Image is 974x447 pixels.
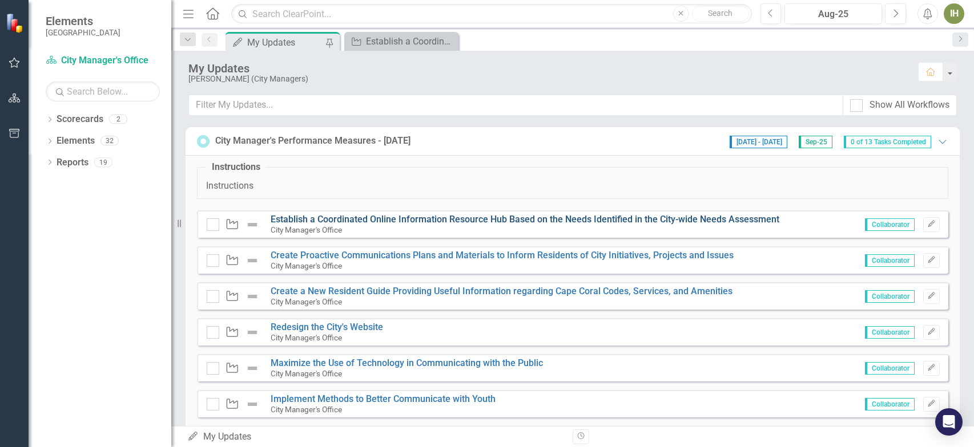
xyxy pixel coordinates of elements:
a: Establish a Coordinated Online Information Resource Hub Based on the Needs Identified in the City... [271,214,779,225]
img: ClearPoint Strategy [6,13,26,33]
span: Search [708,9,732,18]
a: Maximize the Use of Technology in Communicating with the Public [271,357,543,368]
a: Implement Methods to Better Communicate with Youth [271,393,496,404]
div: Open Intercom Messenger [935,408,963,436]
button: IH [944,3,964,24]
img: Not Defined [245,361,259,375]
img: Not Defined [245,397,259,411]
div: My Updates [247,35,323,50]
a: Scorecards [57,113,103,126]
span: Collaborator [865,326,915,339]
div: City Manager's Performance Measures - [DATE] [215,135,410,148]
div: My Updates [188,62,907,75]
a: Elements [57,135,95,148]
a: Reports [57,156,88,169]
img: Not Defined [245,290,259,303]
span: Collaborator [865,254,915,267]
span: Collaborator [865,218,915,231]
input: Filter My Updates... [188,95,843,116]
span: [DATE] - [DATE] [730,136,787,148]
small: City Manager's Office [271,297,342,306]
small: City Manager's Office [271,261,342,270]
img: Not Defined [245,218,259,231]
a: Establish a Coordinated Online Information Resource Hub Based on the Needs Identified in the City... [347,34,456,48]
button: Search [692,6,749,22]
small: City Manager's Office [271,333,342,342]
div: [PERSON_NAME] (City Managers) [188,75,907,83]
a: City Manager's Office [46,54,160,67]
div: Establish a Coordinated Online Information Resource Hub Based on the Needs Identified in the City... [366,34,456,48]
small: [GEOGRAPHIC_DATA] [46,28,120,37]
div: 32 [100,136,119,146]
small: City Manager's Office [271,405,342,414]
legend: Instructions [206,161,266,174]
small: City Manager's Office [271,369,342,378]
span: Elements [46,14,120,28]
button: Aug-25 [784,3,882,24]
img: Not Defined [245,326,259,339]
a: Create a New Resident Guide Providing Useful Information regarding Cape Coral Codes, Services, an... [271,286,732,296]
span: Collaborator [865,290,915,303]
div: Aug-25 [788,7,878,21]
div: Show All Workflows [870,99,949,112]
span: Sep-25 [799,136,832,148]
div: My Updates [187,430,564,444]
input: Search Below... [46,82,160,101]
span: 0 of 13 Tasks Completed [844,136,931,148]
input: Search ClearPoint... [231,4,751,24]
a: Redesign the City's Website [271,322,383,332]
span: Collaborator [865,362,915,375]
div: 2 [109,115,127,124]
img: Not Defined [245,254,259,267]
div: 19 [94,157,112,167]
a: Create Proactive Communications Plans and Materials to Inform Residents of City Initiatives, Proj... [271,250,734,261]
span: Collaborator [865,398,915,411]
p: Instructions [206,180,939,193]
small: City Manager's Office [271,225,342,234]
